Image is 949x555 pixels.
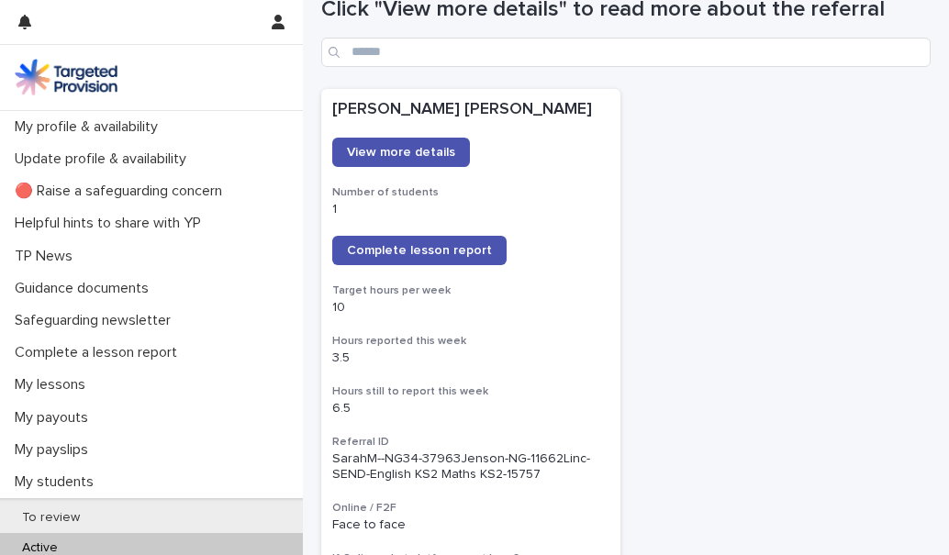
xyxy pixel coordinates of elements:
[7,312,185,329] p: Safeguarding newsletter
[7,409,103,427] p: My payouts
[7,150,201,168] p: Update profile & availability
[332,202,609,217] p: 1
[332,283,609,298] h3: Target hours per week
[15,59,117,95] img: M5nRWzHhSzIhMunXDL62
[332,517,609,533] p: Face to face
[7,344,192,361] p: Complete a lesson report
[332,401,609,416] p: 6.5
[332,300,609,316] p: 10
[332,501,609,516] h3: Online / F2F
[332,350,609,366] p: 3.5
[347,244,492,257] span: Complete lesson report
[7,473,108,491] p: My students
[321,38,931,67] input: Search
[7,280,163,297] p: Guidance documents
[332,334,609,349] h3: Hours reported this week
[332,236,507,265] a: Complete lesson report
[347,146,455,159] span: View more details
[7,248,87,265] p: TP News
[332,185,609,200] h3: Number of students
[7,118,173,136] p: My profile & availability
[332,138,470,167] a: View more details
[332,384,609,399] h3: Hours still to report this week
[7,441,103,459] p: My payslips
[332,451,609,483] p: SarahM--NG34-37963Jenson-NG-11662Linc-SEND-English KS2 Maths KS2-15757
[7,510,95,526] p: To review
[7,376,100,394] p: My lessons
[332,435,609,450] h3: Referral ID
[7,183,237,200] p: 🔴 Raise a safeguarding concern
[332,100,609,120] p: [PERSON_NAME] [PERSON_NAME]
[7,215,216,232] p: Helpful hints to share with YP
